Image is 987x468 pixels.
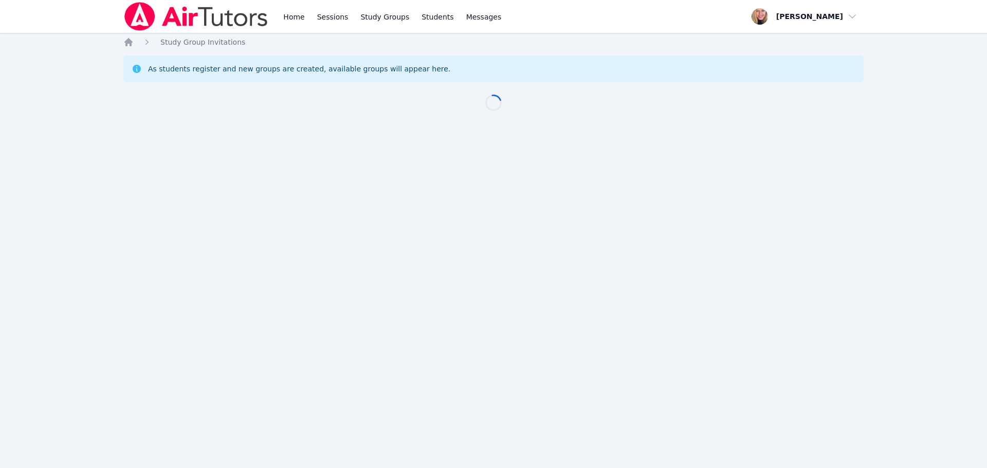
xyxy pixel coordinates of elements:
[466,12,502,22] span: Messages
[160,37,245,47] a: Study Group Invitations
[148,64,450,74] div: As students register and new groups are created, available groups will appear here.
[123,2,269,31] img: Air Tutors
[123,37,864,47] nav: Breadcrumb
[160,38,245,46] span: Study Group Invitations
